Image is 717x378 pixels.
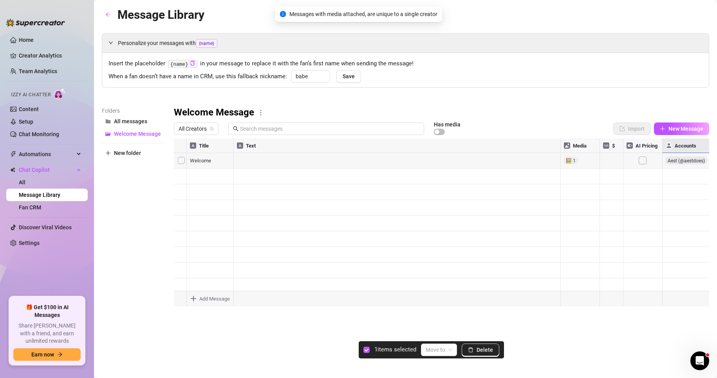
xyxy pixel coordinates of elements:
span: Personalize your messages with [118,39,703,48]
span: Chat Copilot [19,164,74,176]
span: Messages with media attached, are unique to a single creator [289,10,437,18]
span: New Message [668,126,703,132]
a: Home [19,37,34,43]
iframe: Intercom live chat [690,351,709,370]
article: Folders [102,106,164,115]
span: Save [343,73,355,79]
code: {name} [168,60,197,68]
span: Welcome Message [114,131,161,137]
a: Discover Viral Videos [19,224,72,230]
span: plus [660,126,665,131]
span: delete [468,347,473,353]
span: folder-open [105,131,111,137]
button: Save [336,70,361,83]
span: search [233,126,238,131]
span: All messages [114,118,147,124]
article: Message Library [117,5,204,24]
button: New folder [102,147,164,159]
h3: Welcome Message [174,106,254,119]
span: team [210,126,214,131]
span: copy [190,61,195,66]
button: All messages [102,115,164,128]
span: Delete [477,347,493,353]
span: plus [105,150,111,156]
span: When a fan doesn’t have a name in CRM, use this fallback nickname: [108,72,287,81]
button: Delete [462,344,499,356]
a: Creator Analytics [19,49,81,62]
div: Personalize your messages with{name} [102,34,709,52]
img: AI Chatter [54,88,66,99]
span: folder [105,119,111,124]
input: Search messages [240,124,419,133]
button: Import [613,122,651,135]
a: All [19,179,25,185]
a: Message Library [19,192,60,198]
a: Fan CRM [19,204,41,211]
span: All Creators [179,123,214,135]
span: thunderbolt [10,151,16,157]
img: logo-BBDzfeDw.svg [6,19,65,27]
a: Settings [19,240,40,246]
span: expanded [108,40,113,45]
button: Click to Copy [190,61,195,67]
a: Content [19,106,39,112]
a: Chat Monitoring [19,131,59,137]
span: Share [PERSON_NAME] with a friend, and earn unlimited rewards [13,322,81,345]
span: Izzy AI Chatter [11,91,51,99]
article: Has media [434,122,461,127]
span: arrow-left [105,12,111,17]
a: Team Analytics [19,68,57,74]
span: 🎁 Get $100 in AI Messages [13,304,81,319]
img: Chat Copilot [10,167,15,173]
button: New Message [654,122,709,135]
button: Welcome Message [102,128,164,140]
span: arrow-right [57,352,63,357]
span: Earn now [31,351,54,358]
a: Setup [19,119,33,125]
span: Automations [19,148,74,160]
article: 1 items selected [374,345,416,355]
span: more [257,109,264,116]
span: Insert the placeholder in your message to replace it with the fan’s first name when sending the m... [108,59,703,68]
span: {name} [196,39,217,48]
button: Earn nowarrow-right [13,348,81,361]
span: info-circle [280,11,286,17]
span: New folder [114,150,141,156]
